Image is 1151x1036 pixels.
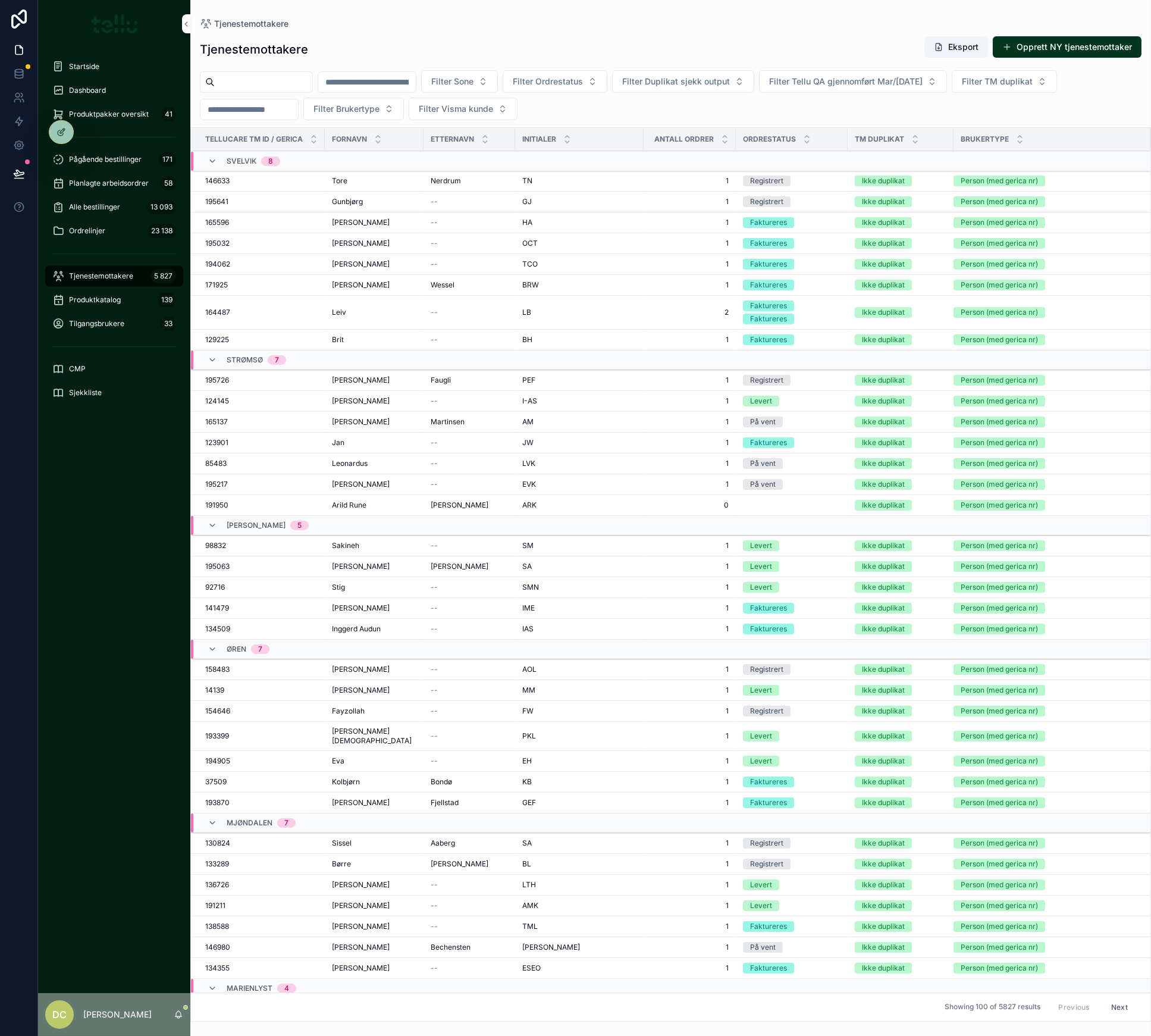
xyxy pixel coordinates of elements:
span: [PERSON_NAME] [332,480,390,489]
a: 195032 [205,239,318,248]
button: Select Button [759,70,947,93]
span: 1 [651,239,729,248]
a: -- [431,335,508,345]
button: Select Button [303,98,404,120]
a: Person (med gerica nr) [954,500,1136,511]
div: Ikke duplikat [862,217,905,228]
a: 129225 [205,335,318,345]
span: [PERSON_NAME] [431,500,488,510]
div: Person (med gerica nr) [961,479,1038,490]
a: -- [431,218,508,227]
span: [PERSON_NAME] [332,239,390,248]
a: Faugli [431,375,508,385]
button: Opprett NY tjenestemottaker [993,36,1141,58]
a: Faktureres [743,238,840,249]
div: Ikke duplikat [862,334,905,345]
a: Person (med gerica nr) [954,217,1136,228]
button: Select Button [612,70,754,93]
div: Person (med gerica nr) [961,437,1038,448]
a: 194062 [205,259,318,269]
a: Ikke duplikat [855,540,946,551]
div: Person (med gerica nr) [961,217,1038,228]
a: Ikke duplikat [855,307,946,318]
span: -- [431,218,438,227]
div: Person (med gerica nr) [961,259,1038,270]
span: -- [431,308,438,317]
span: JW [522,438,534,447]
a: [PERSON_NAME] [332,218,416,227]
a: 171925 [205,280,318,290]
span: Ordrelinjer [69,226,105,236]
a: GJ [522,197,636,206]
span: -- [431,480,438,489]
a: Ikke duplikat [855,280,946,290]
div: Ikke duplikat [862,196,905,207]
div: Faktureres [750,334,787,345]
span: OCT [522,239,538,248]
a: [PERSON_NAME] [431,500,508,510]
span: -- [431,438,438,447]
span: Pågående bestillinger [69,155,142,164]
span: AM [522,417,534,427]
span: EVK [522,480,536,489]
a: ARK [522,500,636,510]
span: 165137 [205,417,228,427]
span: -- [431,396,438,406]
img: App logo [91,14,138,33]
a: Person (med gerica nr) [954,176,1136,186]
a: Ikke duplikat [855,437,946,448]
a: Person (med gerica nr) [954,238,1136,249]
a: Faktureres [743,334,840,345]
a: 2 [651,308,729,317]
a: Wessel [431,280,508,290]
div: Person (med gerica nr) [961,334,1038,345]
a: Faktureres [743,217,840,228]
div: Registrert [750,375,783,386]
a: [PERSON_NAME] [332,417,416,427]
a: I-AS [522,396,636,406]
a: -- [431,308,508,317]
a: 1 [651,176,729,186]
a: Ikke duplikat [855,217,946,228]
a: BRW [522,280,636,290]
div: 33 [161,317,176,331]
a: Ikke duplikat [855,479,946,490]
a: Ikke duplikat [855,417,946,427]
a: [PERSON_NAME] [332,480,416,489]
a: EVK [522,480,636,489]
div: Ikke duplikat [862,396,905,406]
div: Person (med gerica nr) [961,280,1038,290]
a: -- [431,239,508,248]
span: Strømsø [227,355,263,365]
span: Produktkatalog [69,295,121,305]
a: 165137 [205,417,318,427]
a: 1 [651,459,729,468]
span: 195217 [205,480,228,489]
div: Ikke duplikat [862,238,905,249]
a: JW [522,438,636,447]
span: 1 [651,259,729,269]
div: Faktureres [750,280,787,290]
div: Person (med gerica nr) [961,458,1038,469]
a: Produktkatalog139 [45,289,183,311]
a: 191950 [205,500,318,510]
span: Leiv [332,308,346,317]
a: 146633 [205,176,318,186]
div: Person (med gerica nr) [961,238,1038,249]
a: 1 [651,417,729,427]
a: HA [522,218,636,227]
a: Person (med gerica nr) [954,437,1136,448]
a: Person (med gerica nr) [954,479,1136,490]
span: Martinsen [431,417,465,427]
a: Ikke duplikat [855,176,946,186]
div: Ikke duplikat [862,307,905,318]
a: Leiv [332,308,416,317]
a: Pågående bestillinger171 [45,149,183,170]
span: 129225 [205,335,229,345]
div: Person (med gerica nr) [961,375,1038,386]
a: PEF [522,375,636,385]
a: Levert [743,396,840,406]
a: Martinsen [431,417,508,427]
